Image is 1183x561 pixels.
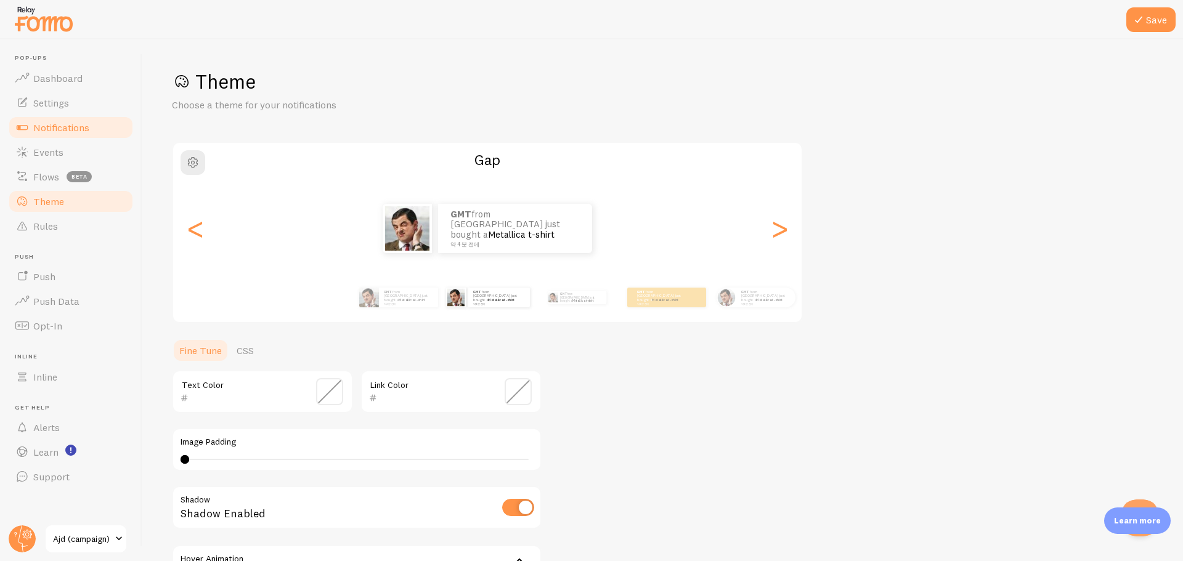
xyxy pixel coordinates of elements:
p: from [GEOGRAPHIC_DATA] just bought a [450,209,580,248]
small: 약 4 분 전에 [637,302,685,305]
small: 약 4 분 전에 [473,302,524,305]
img: Fomo [548,293,558,302]
a: Metallica t-shirt [488,228,555,240]
p: Learn more [1114,515,1161,527]
a: Learn [7,440,134,464]
label: Image Padding [181,437,533,448]
div: Learn more [1104,507,1171,534]
a: Push [7,264,134,289]
a: Fine Tune [172,338,229,363]
span: Learn [33,446,59,458]
p: from [GEOGRAPHIC_DATA] just bought a [560,291,601,304]
a: Support [7,464,134,489]
span: Support [33,470,70,483]
a: Theme [7,189,134,214]
span: Events [33,146,63,158]
span: Theme [33,195,64,208]
span: Push [15,253,134,261]
a: Opt-In [7,313,134,338]
img: Fomo [385,206,429,251]
img: Fomo [447,288,465,306]
a: Rules [7,214,134,238]
div: Shadow Enabled [172,486,542,531]
strong: GMT [560,292,567,296]
span: beta [67,171,92,182]
span: Opt-In [33,320,62,332]
p: Choose a theme for your notifications [172,98,468,112]
div: Next slide [772,184,787,273]
span: Rules [33,220,58,232]
a: Push Data [7,289,134,313]
a: Notifications [7,115,134,140]
svg: <p>Watch New Feature Tutorials!</p> [65,445,76,456]
small: 약 4 분 전에 [384,302,432,305]
span: Alerts [33,421,60,434]
small: 약 4 분 전에 [741,302,789,305]
p: from [GEOGRAPHIC_DATA] just bought a [384,289,433,305]
img: fomo-relay-logo-orange.svg [13,3,75,34]
a: Settings [7,91,134,115]
span: Inline [15,353,134,361]
span: Notifications [33,121,89,134]
strong: GMT [741,289,750,294]
img: Fomo [717,288,735,306]
div: Previous slide [188,184,203,273]
strong: GMT [473,289,482,294]
a: Metallica t-shirt [572,299,593,302]
h1: Theme [172,69,1153,94]
small: 약 4 분 전에 [450,241,576,248]
a: Metallica t-shirt [652,297,678,302]
span: Get Help [15,404,134,412]
a: Inline [7,365,134,389]
span: Flows [33,171,59,183]
a: Metallica t-shirt [399,297,425,302]
span: Push [33,270,55,283]
h2: Gap [173,150,802,169]
span: Push Data [33,295,79,307]
strong: GMT [450,208,471,220]
p: from [GEOGRAPHIC_DATA] just bought a [473,289,525,305]
a: CSS [229,338,261,363]
img: Fomo [359,288,379,307]
a: Dashboard [7,66,134,91]
iframe: Help Scout Beacon - Open [1121,499,1158,536]
strong: GMT [384,289,392,294]
a: Flows beta [7,164,134,189]
span: Inline [33,371,57,383]
a: Metallica t-shirt [756,297,783,302]
strong: GMT [637,289,646,294]
span: Ajd (campaign) [53,531,112,546]
p: from [GEOGRAPHIC_DATA] just bought a [741,289,791,305]
span: Settings [33,97,69,109]
span: Pop-ups [15,54,134,62]
p: from [GEOGRAPHIC_DATA] just bought a [637,289,686,305]
a: Events [7,140,134,164]
a: Metallica t-shirt [488,297,514,302]
a: Alerts [7,415,134,440]
a: Ajd (campaign) [44,524,128,554]
span: Dashboard [33,72,83,84]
